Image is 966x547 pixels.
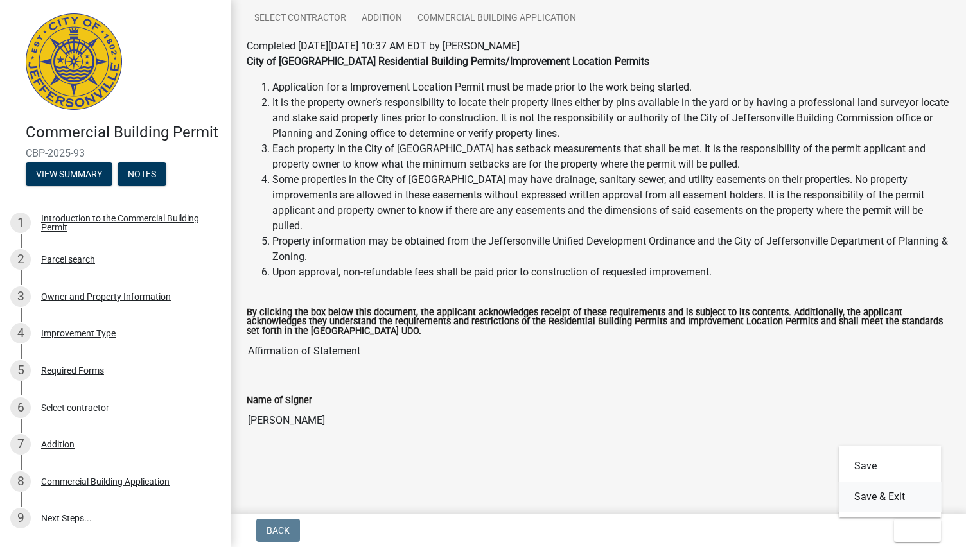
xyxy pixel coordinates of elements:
[118,169,166,180] wm-modal-confirm: Notes
[10,249,31,270] div: 2
[41,366,104,375] div: Required Forms
[272,234,951,265] li: Property information may be obtained from the Jeffersonville Unified Development Ordinance and th...
[247,308,951,336] label: By clicking the box below this document, the applicant acknowledges receipt of these requirements...
[41,329,116,338] div: Improvement Type
[267,525,290,535] span: Back
[894,519,941,542] button: Exit
[10,434,31,455] div: 7
[41,403,109,412] div: Select contractor
[118,162,166,186] button: Notes
[247,55,649,67] strong: City of [GEOGRAPHIC_DATA] Residential Building Permits/Improvement Location Permits
[26,13,122,110] img: City of Jeffersonville, Indiana
[10,213,31,233] div: 1
[272,95,951,141] li: It is the property owner’s responsibility to locate their property lines either by pins available...
[10,323,31,343] div: 4
[26,169,112,180] wm-modal-confirm: Summary
[41,477,170,486] div: Commercial Building Application
[41,292,171,301] div: Owner and Property Information
[10,397,31,418] div: 6
[41,255,95,264] div: Parcel search
[904,525,923,535] span: Exit
[10,471,31,492] div: 8
[839,451,942,482] button: Save
[10,360,31,381] div: 5
[247,396,312,405] label: Name of Signer
[41,214,211,232] div: Introduction to the Commercial Building Permit
[41,440,75,449] div: Addition
[10,286,31,307] div: 3
[10,508,31,528] div: 9
[272,80,951,95] li: Application for a Improvement Location Permit must be made prior to the work being started.
[26,147,206,159] span: CBP-2025-93
[839,446,942,517] div: Exit
[247,40,520,52] span: Completed [DATE][DATE] 10:37 AM EDT by [PERSON_NAME]
[839,482,942,512] button: Save & Exit
[26,123,221,142] h4: Commercial Building Permit
[272,172,951,234] li: Some properties in the City of [GEOGRAPHIC_DATA] may have drainage, sanitary sewer, and utility e...
[272,141,951,172] li: Each property in the City of [GEOGRAPHIC_DATA] has setback measurements that shall be met. It is ...
[26,162,112,186] button: View Summary
[256,519,300,542] button: Back
[272,265,951,280] li: Upon approval, non-refundable fees shall be paid prior to construction of requested improvement.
